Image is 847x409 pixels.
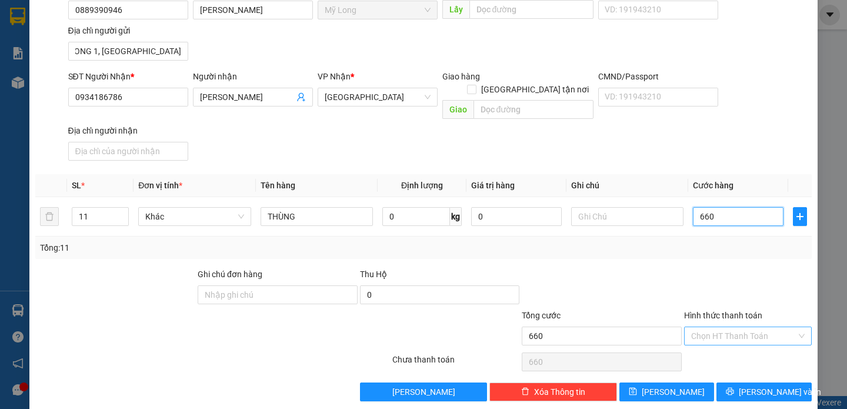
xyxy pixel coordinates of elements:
[489,383,617,401] button: deleteXóa Thông tin
[450,207,462,226] span: kg
[642,385,705,398] span: [PERSON_NAME]
[793,212,806,221] span: plus
[392,385,455,398] span: [PERSON_NAME]
[684,311,762,320] label: Hình thức thanh toán
[296,92,306,102] span: user-add
[793,207,807,226] button: plus
[138,181,182,190] span: Đơn vị tính
[739,385,821,398] span: [PERSON_NAME] và In
[325,88,431,106] span: Sài Gòn
[716,383,811,401] button: printer[PERSON_NAME] và In
[40,241,328,254] div: Tổng: 11
[619,383,714,401] button: save[PERSON_NAME]
[629,387,637,397] span: save
[68,142,188,161] input: Địa chỉ của người nhận
[471,207,562,226] input: 0
[68,24,188,37] div: Địa chỉ người gửi
[360,383,488,401] button: [PERSON_NAME]
[198,270,262,279] label: Ghi chú đơn hàng
[72,181,81,190] span: SL
[68,124,188,137] div: Địa chỉ người nhận
[360,270,387,279] span: Thu Hộ
[473,100,593,119] input: Dọc đường
[325,1,431,19] span: Mỹ Long
[261,207,373,226] input: VD: Bàn, Ghế
[521,387,529,397] span: delete
[198,285,358,304] input: Ghi chú đơn hàng
[522,311,561,320] span: Tổng cước
[401,181,443,190] span: Định lượng
[598,70,718,83] div: CMND/Passport
[534,385,585,398] span: Xóa Thông tin
[318,72,351,81] span: VP Nhận
[566,174,688,197] th: Ghi chú
[193,70,313,83] div: Người nhận
[68,70,188,83] div: SĐT Người Nhận
[471,181,515,190] span: Giá trị hàng
[693,181,733,190] span: Cước hàng
[145,208,244,225] span: Khác
[68,42,188,61] input: Địa chỉ của người gửi
[726,387,734,397] span: printer
[571,207,683,226] input: Ghi Chú
[442,72,480,81] span: Giao hàng
[442,100,473,119] span: Giao
[40,207,59,226] button: delete
[391,353,521,374] div: Chưa thanh toán
[476,83,593,96] span: [GEOGRAPHIC_DATA] tận nơi
[261,181,295,190] span: Tên hàng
